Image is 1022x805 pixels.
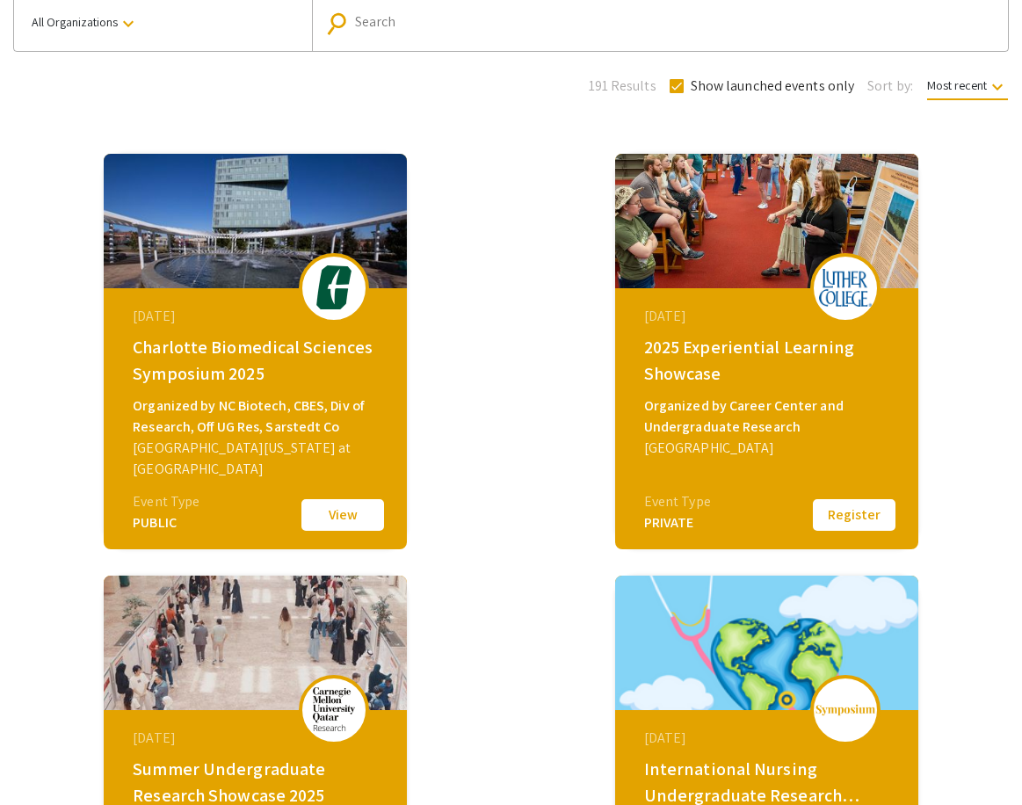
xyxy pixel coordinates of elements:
[299,497,387,533] button: View
[104,576,407,710] img: summer-undergraduate-research-showcase-2025_eventCoverPhoto_d7183b__thumb.jpg
[133,334,382,387] div: Charlotte Biomedical Sciences Symposium 2025
[589,76,656,97] span: 191 Results
[644,334,894,387] div: 2025 Experiential Learning Showcase
[810,497,898,533] button: Register
[133,512,199,533] div: PUBLIC
[615,576,918,710] img: global-connections-in-nursing-philippines-neva_eventCoverPhoto_3453dd__thumb.png
[819,269,872,307] img: 2025-experiential-learning-showcase_eventLogo_377aea_.png
[133,728,382,749] div: [DATE]
[644,512,711,533] div: PRIVATE
[615,154,918,288] img: 2025-experiential-learning-showcase_eventCoverPhoto_3051d9__thumb.jpg
[133,491,199,512] div: Event Type
[133,395,382,438] div: Organized by NC Biotech, CBES, Div of Research, Off UG Res, Sarstedt Co
[13,726,75,792] iframe: Chat
[133,306,382,327] div: [DATE]
[329,8,354,39] mat-icon: Search
[815,704,876,716] img: logo_v2.png
[987,76,1008,98] mat-icon: keyboard_arrow_down
[118,13,139,34] mat-icon: keyboard_arrow_down
[644,491,711,512] div: Event Type
[691,76,855,97] span: Show launched events only
[927,77,1008,100] span: Most recent
[133,438,382,480] div: [GEOGRAPHIC_DATA][US_STATE] at [GEOGRAPHIC_DATA]
[644,728,894,749] div: [DATE]
[867,76,913,97] span: Sort by:
[104,154,407,288] img: biomedical-sciences2025_eventCoverPhoto_f0c029__thumb.jpg
[308,265,360,309] img: biomedical-sciences2025_eventLogo_e7ea32_.png
[644,306,894,327] div: [DATE]
[913,69,1022,101] button: Most recent
[644,438,894,459] div: [GEOGRAPHIC_DATA]
[308,687,360,731] img: summer-undergraduate-research-showcase-2025_eventLogo_367938_.png
[32,14,139,30] span: All Organizations
[644,395,894,438] div: Organized by Career Center and Undergraduate Research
